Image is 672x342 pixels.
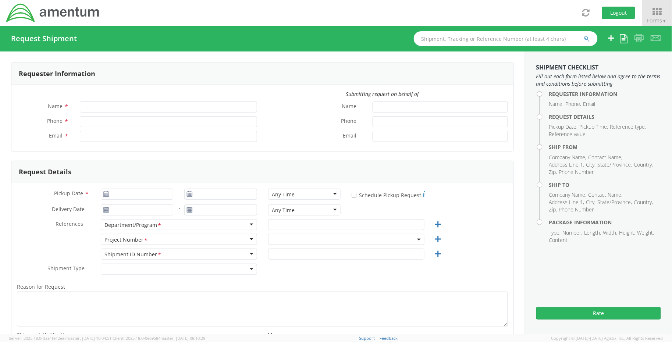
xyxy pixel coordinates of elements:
span: master, [DATE] 10:04:51 [67,335,111,341]
i: Submitting request on behalf of [346,90,419,97]
span: Copyright © [DATE]-[DATE] Agistix Inc., All Rights Reserved [551,335,663,341]
button: Rate [536,307,661,320]
li: Company Name [549,191,587,199]
li: Type [549,229,561,236]
h3: Request Details [19,168,71,176]
span: References [56,220,83,227]
li: Pickup Date [549,123,578,131]
li: Pickup Time [580,123,608,131]
h3: Requester Information [19,70,95,78]
li: City [586,161,596,168]
li: Height [619,229,636,236]
span: Phone [47,117,63,124]
h4: Ship To [549,182,661,188]
li: Zip [549,168,557,176]
a: Feedback [380,335,398,341]
h4: Ship From [549,144,661,150]
span: Shipment Type [48,265,85,273]
li: Country [634,199,653,206]
div: Any Time [272,207,295,214]
li: Address Line 1 [549,161,584,168]
li: Address Line 1 [549,199,584,206]
input: Shipment, Tracking or Reference Number (at least 4 chars) [414,31,598,46]
span: Delivery Date [52,206,85,214]
div: Department/Program [105,221,162,229]
span: Reason for Request [17,283,65,290]
li: Zip [549,206,557,213]
li: Reference value [549,131,586,138]
h3: Shipment Checklist [536,64,661,71]
span: Shipment Notification [17,331,71,338]
li: Country [634,161,653,168]
a: Support [359,335,375,341]
li: Width [603,229,618,236]
h4: Requester Information [549,91,661,97]
span: Phone [341,117,357,126]
span: Name [48,103,63,110]
li: Weight [637,229,654,236]
span: Email [49,132,63,139]
li: Content [549,236,568,244]
h4: Package Information [549,220,661,225]
li: City [586,199,596,206]
li: Email [583,100,595,108]
span: master, [DATE] 08:10:29 [160,335,205,341]
span: Forms [647,17,667,24]
li: Number [563,229,583,236]
li: Name [549,100,564,108]
span: Server: 2025.18.0-daa1fe12ee7 [9,335,111,341]
li: Phone Number [559,206,594,213]
span: Fill out each form listed below and agree to the terms and conditions before submitting [536,73,661,88]
div: Shipment ID Number [105,251,162,259]
li: Phone Number [559,168,594,176]
span: Email [343,132,357,140]
span: Name [342,103,357,111]
li: Contact Name [589,191,623,199]
span: ▼ [662,18,667,24]
button: Logout [602,7,635,19]
h4: Request Shipment [11,35,77,43]
span: Client: 2025.18.0-0e69584 [113,335,205,341]
label: Schedule Pickup Request [352,190,425,199]
div: Project Number [105,236,149,244]
li: Reference type [610,123,646,131]
li: Company Name [549,154,587,161]
div: Any Time [272,191,295,198]
li: State/Province [598,199,632,206]
span: Message [268,331,290,338]
h4: Request Details [549,114,661,120]
img: dyn-intl-logo-049831509241104b2a82.png [6,3,100,23]
span: Pickup Date [54,190,83,197]
li: State/Province [598,161,632,168]
li: Length [584,229,601,236]
input: Schedule Pickup Request [352,193,356,197]
li: Phone [566,100,582,108]
li: Contact Name [589,154,623,161]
